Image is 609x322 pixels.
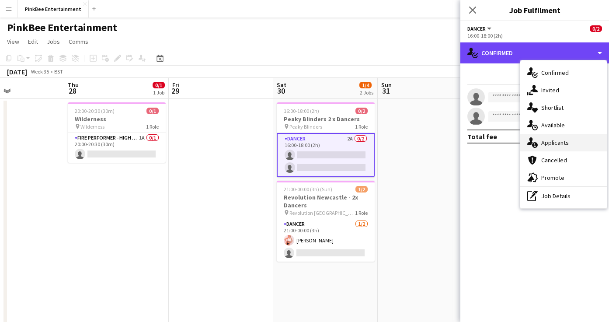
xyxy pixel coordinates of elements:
[289,210,355,216] span: Revolution [GEOGRAPHIC_DATA]
[146,123,159,130] span: 1 Role
[47,38,60,45] span: Jobs
[467,32,602,39] div: 16:00-18:00 (2h)
[380,86,392,96] span: 31
[54,68,63,75] div: BST
[24,36,42,47] a: Edit
[277,219,375,262] app-card-role: Dancer1/221:00-00:00 (3h)[PERSON_NAME]
[7,21,117,34] h1: PinkBee Entertainment
[277,181,375,262] app-job-card: 21:00-00:00 (3h) (Sun)1/2Revolution Newcastle - 2x Dancers Revolution [GEOGRAPHIC_DATA]1 RoleDanc...
[7,38,19,45] span: View
[75,108,115,114] span: 20:00-20:30 (30m)
[467,25,486,32] span: Dancer
[460,4,609,16] h3: Job Fulfilment
[275,86,286,96] span: 30
[18,0,89,17] button: PinkBee Entertainment
[277,81,286,89] span: Sat
[289,123,322,130] span: Peaky Blinders
[359,82,372,88] span: 1/4
[277,133,375,177] app-card-role: Dancer2A0/216:00-18:00 (2h)
[590,25,602,32] span: 0/2
[467,132,497,141] div: Total fee
[7,67,27,76] div: [DATE]
[520,134,607,151] div: Applicants
[284,186,332,192] span: 21:00-00:00 (3h) (Sun)
[65,36,92,47] a: Comms
[520,187,607,205] div: Job Details
[153,89,164,96] div: 1 Job
[277,102,375,177] app-job-card: 16:00-18:00 (2h)0/2Peaky Blinders 2 x Dancers Peaky Blinders1 RoleDancer2A0/216:00-18:00 (2h)
[69,38,88,45] span: Comms
[460,42,609,63] div: Confirmed
[467,25,493,32] button: Dancer
[520,151,607,169] div: Cancelled
[355,123,368,130] span: 1 Role
[68,133,166,163] app-card-role: Fire Performer - High End1A0/120:00-20:30 (30m)
[520,64,607,81] div: Confirmed
[68,115,166,123] h3: Wilderness
[80,123,104,130] span: Wilderness
[3,36,23,47] a: View
[29,68,51,75] span: Week 35
[146,108,159,114] span: 0/1
[284,108,319,114] span: 16:00-18:00 (2h)
[381,81,392,89] span: Sun
[520,116,607,134] div: Available
[360,89,373,96] div: 2 Jobs
[43,36,63,47] a: Jobs
[520,99,607,116] div: Shortlist
[277,193,375,209] h3: Revolution Newcastle - 2x Dancers
[28,38,38,45] span: Edit
[520,81,607,99] div: Invited
[172,81,179,89] span: Fri
[153,82,165,88] span: 0/1
[68,102,166,163] app-job-card: 20:00-20:30 (30m)0/1Wilderness Wilderness1 RoleFire Performer - High End1A0/120:00-20:30 (30m)
[355,108,368,114] span: 0/2
[277,115,375,123] h3: Peaky Blinders 2 x Dancers
[355,186,368,192] span: 1/2
[171,86,179,96] span: 29
[68,81,79,89] span: Thu
[520,169,607,186] div: Promote
[355,210,368,216] span: 1 Role
[66,86,79,96] span: 28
